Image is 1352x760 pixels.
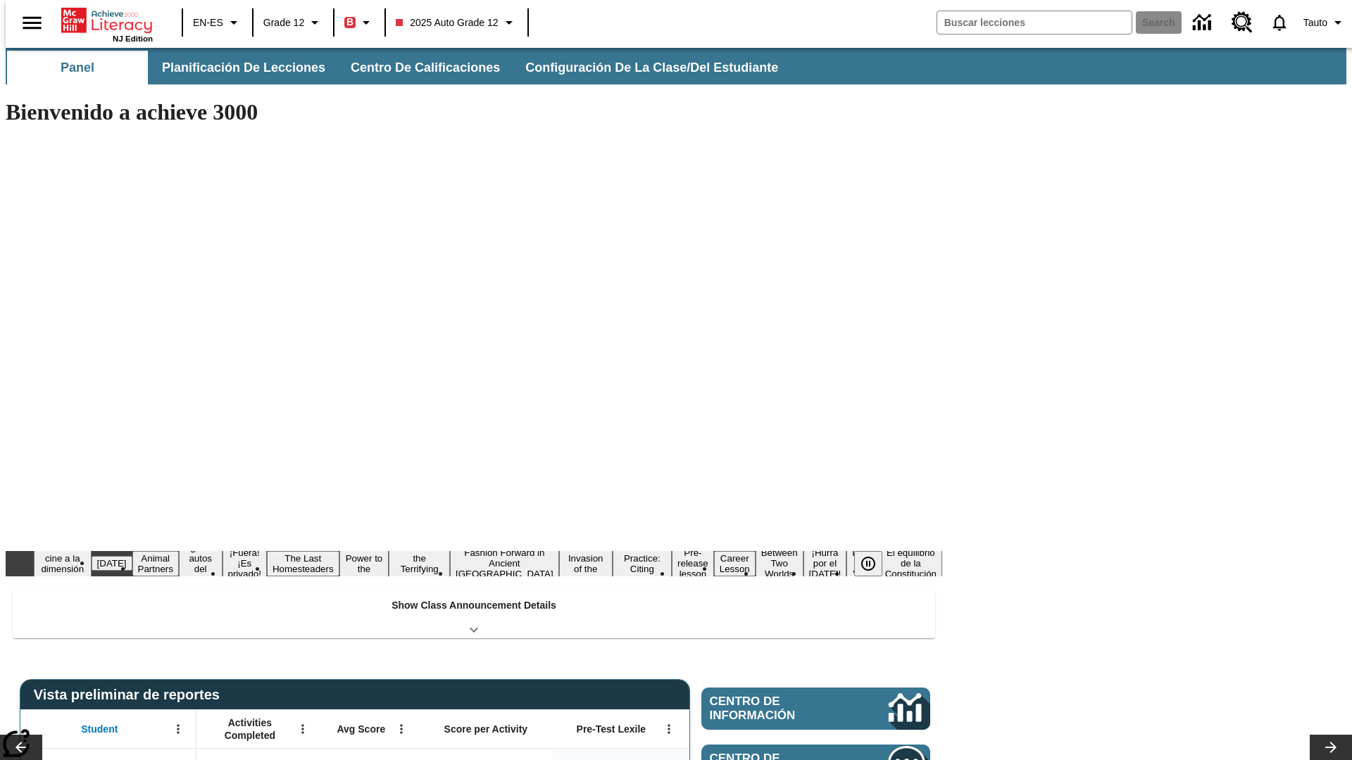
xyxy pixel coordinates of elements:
button: Pausar [854,551,882,576]
button: Abrir el menú lateral [11,2,53,44]
button: Grado: Grade 12, Elige un grado [258,10,329,35]
button: Centro de calificaciones [339,51,511,84]
span: Tauto [1303,15,1327,30]
span: Pre-Test Lexile [577,723,646,735]
button: Planificación de lecciones [151,51,337,84]
span: NJ Edition [113,34,153,43]
button: Slide 10 The Invasion of the Free CD [559,540,613,587]
button: Slide 16 Point of View [846,545,879,581]
button: Class: 2025 Auto Grade 12, Selecciona una clase [390,10,522,35]
button: Abrir menú [292,718,313,740]
span: Score per Activity [444,723,528,735]
button: Panel [7,51,148,84]
input: search field [937,11,1132,34]
div: Show Class Announcement Details [13,590,935,638]
button: Slide 4 ¿Los autos del futuro? [179,540,223,587]
span: Grade 12 [263,15,304,30]
button: Slide 11 Mixed Practice: Citing Evidence [613,540,672,587]
button: Slide 8 Attack of the Terrifying Tomatoes [389,540,450,587]
button: Perfil/Configuración [1298,10,1352,35]
button: Language: EN-ES, Selecciona un idioma [187,10,248,35]
span: Centro de información [710,695,841,723]
div: Subbarra de navegación [6,51,791,84]
a: Centro de información [701,688,930,730]
span: B [346,13,353,31]
button: Abrir menú [658,718,680,740]
button: Slide 15 ¡Hurra por el Día de la Constitución! [803,545,847,581]
div: Pausar [854,551,896,576]
button: Slide 1 Llevar el cine a la dimensión X [34,540,92,587]
button: Abrir menú [168,718,189,740]
span: Student [81,723,118,735]
button: Slide 2 Día del Trabajo [92,556,132,571]
button: Slide 12 Pre-release lesson [672,545,714,581]
div: Portada [61,5,153,43]
button: Slide 17 El equilibrio de la Constitución [880,545,942,581]
p: Show Class Announcement Details [392,598,556,613]
button: Boost El color de la clase es rojo. Cambiar el color de la clase. [339,10,380,35]
span: Vista preliminar de reportes [34,687,227,703]
button: Slide 13 Career Lesson [714,551,756,576]
span: 2025 Auto Grade 12 [396,15,498,30]
button: Slide 14 Between Two Worlds [756,545,803,581]
button: Configuración de la clase/del estudiante [514,51,789,84]
button: Abrir menú [391,718,412,740]
a: Portada [61,6,153,34]
a: Centro de recursos, Se abrirá en una pestaña nueva. [1223,4,1261,42]
span: Activities Completed [204,716,296,742]
h1: Bienvenido a achieve 3000 [6,99,942,125]
button: Slide 5 ¡Fuera! ¡Es privado! [223,545,267,581]
a: Centro de información [1184,4,1223,42]
button: Slide 9 Fashion Forward in Ancient Rome [450,545,559,581]
span: Avg Score [337,723,385,735]
button: Slide 3 Animal Partners [132,551,179,576]
a: Notificaciones [1261,4,1298,41]
button: Slide 7 Solar Power to the People [339,540,389,587]
span: EN-ES [193,15,223,30]
button: Carrusel de lecciones, seguir [1310,735,1352,760]
div: Subbarra de navegación [6,48,1346,84]
button: Slide 6 The Last Homesteaders [267,551,339,576]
